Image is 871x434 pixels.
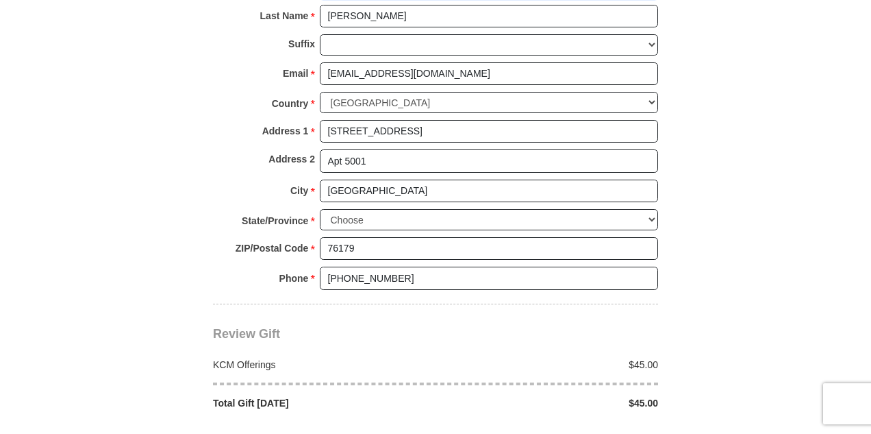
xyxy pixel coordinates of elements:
[213,327,280,341] span: Review Gift
[268,149,315,169] strong: Address 2
[272,94,309,113] strong: Country
[260,6,309,25] strong: Last Name
[435,358,666,372] div: $45.00
[242,211,308,230] strong: State/Province
[206,396,436,410] div: Total Gift [DATE]
[236,239,309,258] strong: ZIP/Postal Code
[206,358,436,372] div: KCM Offerings
[283,64,308,83] strong: Email
[262,121,309,141] strong: Address 1
[435,396,666,410] div: $45.00
[279,269,309,288] strong: Phone
[288,34,315,53] strong: Suffix
[290,181,308,200] strong: City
